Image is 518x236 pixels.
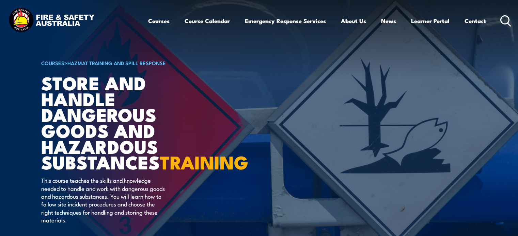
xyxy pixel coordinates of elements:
a: Course Calendar [185,12,230,30]
a: News [381,12,396,30]
h6: > [41,59,209,67]
a: Emergency Response Services [245,12,326,30]
a: Courses [148,12,170,30]
a: About Us [341,12,366,30]
a: HAZMAT Training and Spill Response [67,59,166,67]
h1: Store And Handle Dangerous Goods and Hazardous Substances [41,75,209,170]
a: Learner Portal [411,12,450,30]
a: Contact [465,12,486,30]
p: This course teaches the skills and knowledge needed to handle and work with dangerous goods and h... [41,176,166,224]
a: COURSES [41,59,64,67]
strong: TRAINING [160,147,248,176]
